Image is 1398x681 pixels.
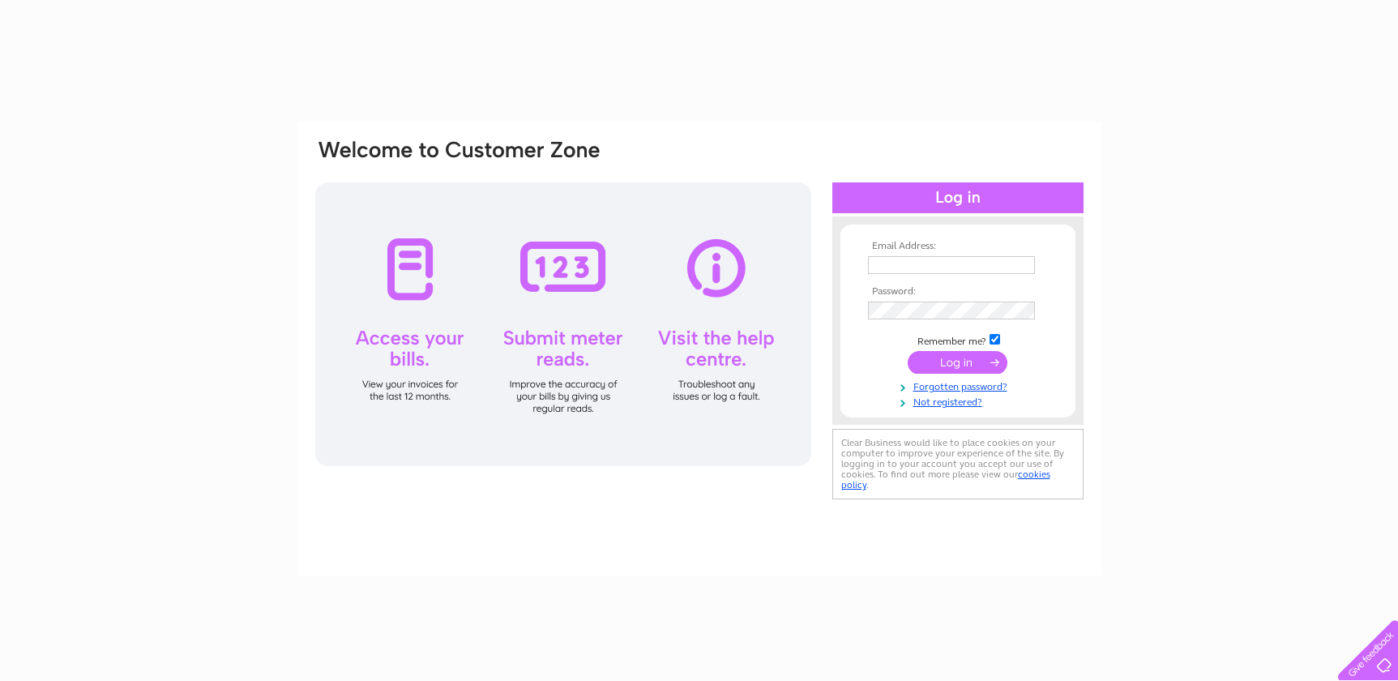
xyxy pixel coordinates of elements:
th: Email Address: [864,241,1052,252]
input: Submit [908,351,1007,374]
div: Clear Business would like to place cookies on your computer to improve your experience of the sit... [832,429,1084,499]
a: cookies policy [841,469,1050,490]
a: Not registered? [868,393,1052,409]
td: Remember me? [864,332,1052,348]
th: Password: [864,286,1052,298]
a: Forgotten password? [868,378,1052,393]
